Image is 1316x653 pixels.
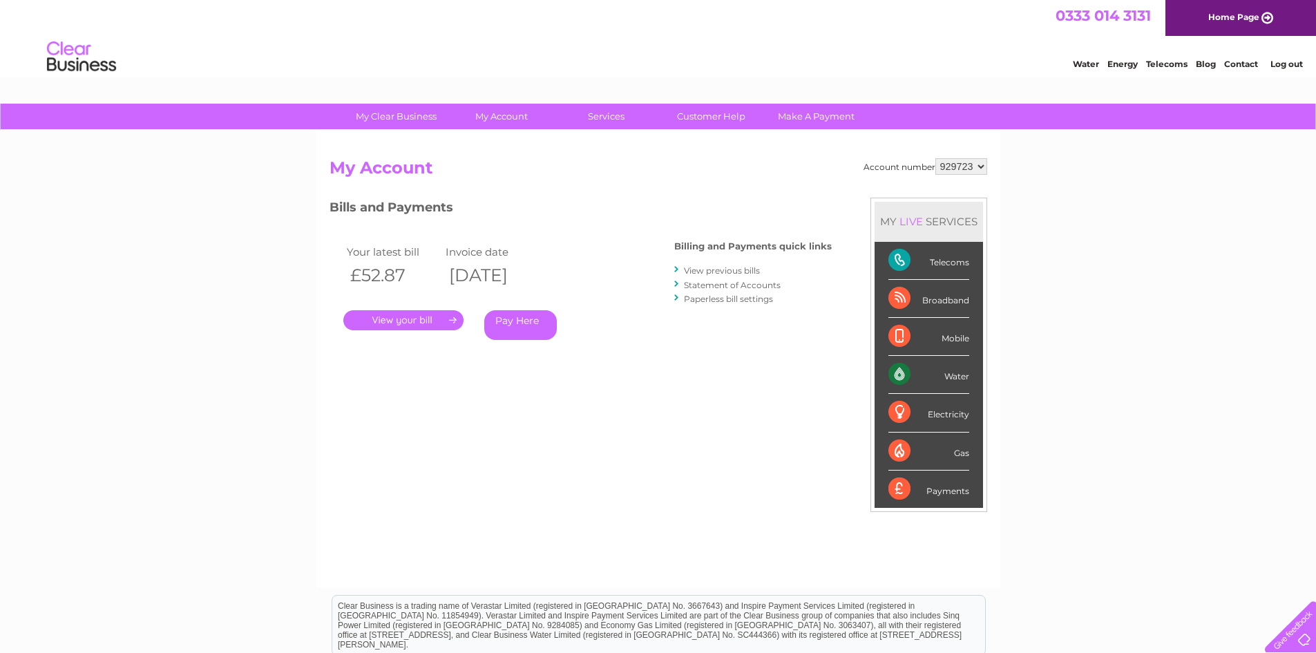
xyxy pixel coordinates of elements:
[684,280,781,290] a: Statement of Accounts
[46,36,117,78] img: logo.png
[654,104,768,129] a: Customer Help
[339,104,453,129] a: My Clear Business
[674,241,832,252] h4: Billing and Payments quick links
[864,158,987,175] div: Account number
[1107,59,1138,69] a: Energy
[343,310,464,330] a: .
[684,265,760,276] a: View previous bills
[343,261,443,290] th: £52.87
[343,243,443,261] td: Your latest bill
[442,243,542,261] td: Invoice date
[1073,59,1099,69] a: Water
[330,198,832,222] h3: Bills and Payments
[888,356,969,394] div: Water
[444,104,558,129] a: My Account
[888,433,969,471] div: Gas
[759,104,873,129] a: Make A Payment
[1270,59,1303,69] a: Log out
[875,202,983,241] div: MY SERVICES
[332,8,985,67] div: Clear Business is a trading name of Verastar Limited (registered in [GEOGRAPHIC_DATA] No. 3667643...
[888,318,969,356] div: Mobile
[897,215,926,228] div: LIVE
[442,261,542,290] th: [DATE]
[549,104,663,129] a: Services
[888,242,969,280] div: Telecoms
[1056,7,1151,24] a: 0333 014 3131
[330,158,987,184] h2: My Account
[1224,59,1258,69] a: Contact
[888,280,969,318] div: Broadband
[684,294,773,304] a: Paperless bill settings
[1146,59,1188,69] a: Telecoms
[888,394,969,432] div: Electricity
[888,471,969,508] div: Payments
[1196,59,1216,69] a: Blog
[484,310,557,340] a: Pay Here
